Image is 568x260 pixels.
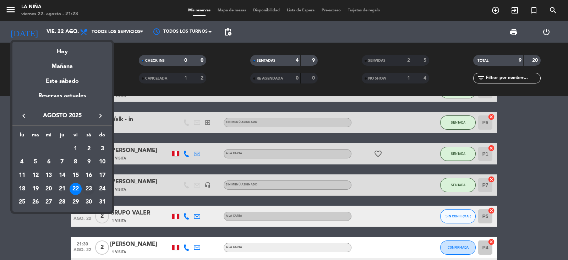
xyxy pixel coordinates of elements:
[95,195,109,209] td: 31 de agosto de 2025
[29,169,42,182] div: 12
[83,183,95,195] div: 23
[55,182,69,196] td: 21 de agosto de 2025
[17,111,30,120] button: keyboard_arrow_left
[96,183,108,195] div: 24
[96,196,108,208] div: 31
[43,196,55,208] div: 27
[83,156,95,168] div: 9
[15,182,29,196] td: 18 de agosto de 2025
[15,195,29,209] td: 25 de agosto de 2025
[15,142,69,156] td: AGO.
[70,183,82,195] div: 22
[55,155,69,169] td: 7 de agosto de 2025
[15,131,29,142] th: lunes
[96,156,108,168] div: 10
[12,91,112,106] div: Reservas actuales
[16,156,28,168] div: 4
[69,131,82,142] th: viernes
[30,111,94,120] span: agosto 2025
[95,169,109,182] td: 17 de agosto de 2025
[70,143,82,155] div: 1
[29,182,42,196] td: 19 de agosto de 2025
[96,169,108,182] div: 17
[69,195,82,209] td: 29 de agosto de 2025
[16,169,28,182] div: 11
[29,196,42,208] div: 26
[70,169,82,182] div: 15
[42,131,55,142] th: miércoles
[29,183,42,195] div: 19
[82,142,96,156] td: 2 de agosto de 2025
[82,155,96,169] td: 9 de agosto de 2025
[55,131,69,142] th: jueves
[16,183,28,195] div: 18
[43,169,55,182] div: 13
[69,142,82,156] td: 1 de agosto de 2025
[56,156,68,168] div: 7
[29,156,42,168] div: 5
[29,131,42,142] th: martes
[55,169,69,182] td: 14 de agosto de 2025
[95,142,109,156] td: 3 de agosto de 2025
[69,155,82,169] td: 8 de agosto de 2025
[55,195,69,209] td: 28 de agosto de 2025
[12,42,112,56] div: Hoy
[69,169,82,182] td: 15 de agosto de 2025
[82,131,96,142] th: sábado
[83,143,95,155] div: 2
[15,169,29,182] td: 11 de agosto de 2025
[70,156,82,168] div: 8
[43,183,55,195] div: 20
[56,183,68,195] div: 21
[69,182,82,196] td: 22 de agosto de 2025
[29,169,42,182] td: 12 de agosto de 2025
[12,56,112,71] div: Mañana
[56,169,68,182] div: 14
[16,196,28,208] div: 25
[96,112,105,120] i: keyboard_arrow_right
[82,182,96,196] td: 23 de agosto de 2025
[83,169,95,182] div: 16
[82,169,96,182] td: 16 de agosto de 2025
[42,182,55,196] td: 20 de agosto de 2025
[42,169,55,182] td: 13 de agosto de 2025
[95,131,109,142] th: domingo
[95,182,109,196] td: 24 de agosto de 2025
[70,196,82,208] div: 29
[83,196,95,208] div: 30
[43,156,55,168] div: 6
[20,112,28,120] i: keyboard_arrow_left
[15,155,29,169] td: 4 de agosto de 2025
[29,195,42,209] td: 26 de agosto de 2025
[82,195,96,209] td: 30 de agosto de 2025
[42,155,55,169] td: 6 de agosto de 2025
[96,143,108,155] div: 3
[42,195,55,209] td: 27 de agosto de 2025
[95,155,109,169] td: 10 de agosto de 2025
[12,71,112,91] div: Este sábado
[29,155,42,169] td: 5 de agosto de 2025
[94,111,107,120] button: keyboard_arrow_right
[56,196,68,208] div: 28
